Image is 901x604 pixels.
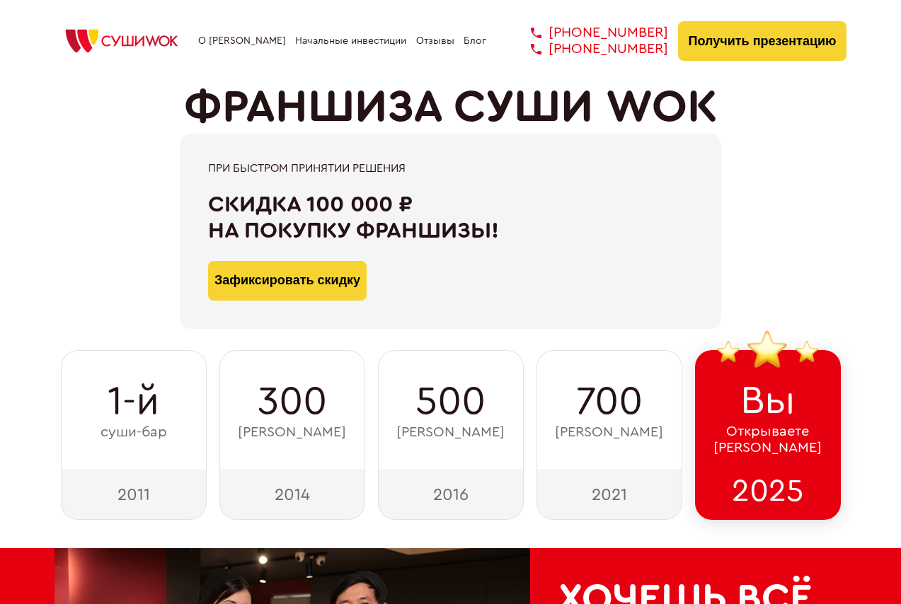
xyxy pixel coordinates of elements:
a: Отзывы [416,35,454,47]
div: 2021 [536,469,682,520]
span: суши-бар [101,424,167,441]
span: 500 [415,379,486,424]
a: [PHONE_NUMBER] [510,41,668,57]
a: Блог [464,35,486,47]
a: Начальные инвестиции [295,35,406,47]
div: 2014 [219,469,365,520]
span: 1-й [108,379,159,424]
span: Открываете [PERSON_NAME] [713,424,822,456]
span: Вы [740,378,796,424]
a: [PHONE_NUMBER] [510,25,668,41]
div: Скидка 100 000 ₽ на покупку франшизы! [208,192,693,244]
div: 2025 [695,469,841,520]
div: При быстром принятии решения [208,162,693,175]
button: Зафиксировать скидку [208,261,367,301]
span: [PERSON_NAME] [396,424,505,441]
span: 700 [576,379,643,424]
a: О [PERSON_NAME] [198,35,286,47]
span: [PERSON_NAME] [555,424,663,441]
div: 2011 [61,469,207,520]
h1: ФРАНШИЗА СУШИ WOK [184,81,718,134]
button: Получить презентацию [678,21,847,61]
div: 2016 [378,469,524,520]
span: [PERSON_NAME] [238,424,346,441]
img: СУШИWOK [54,25,189,57]
span: 300 [258,379,327,424]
